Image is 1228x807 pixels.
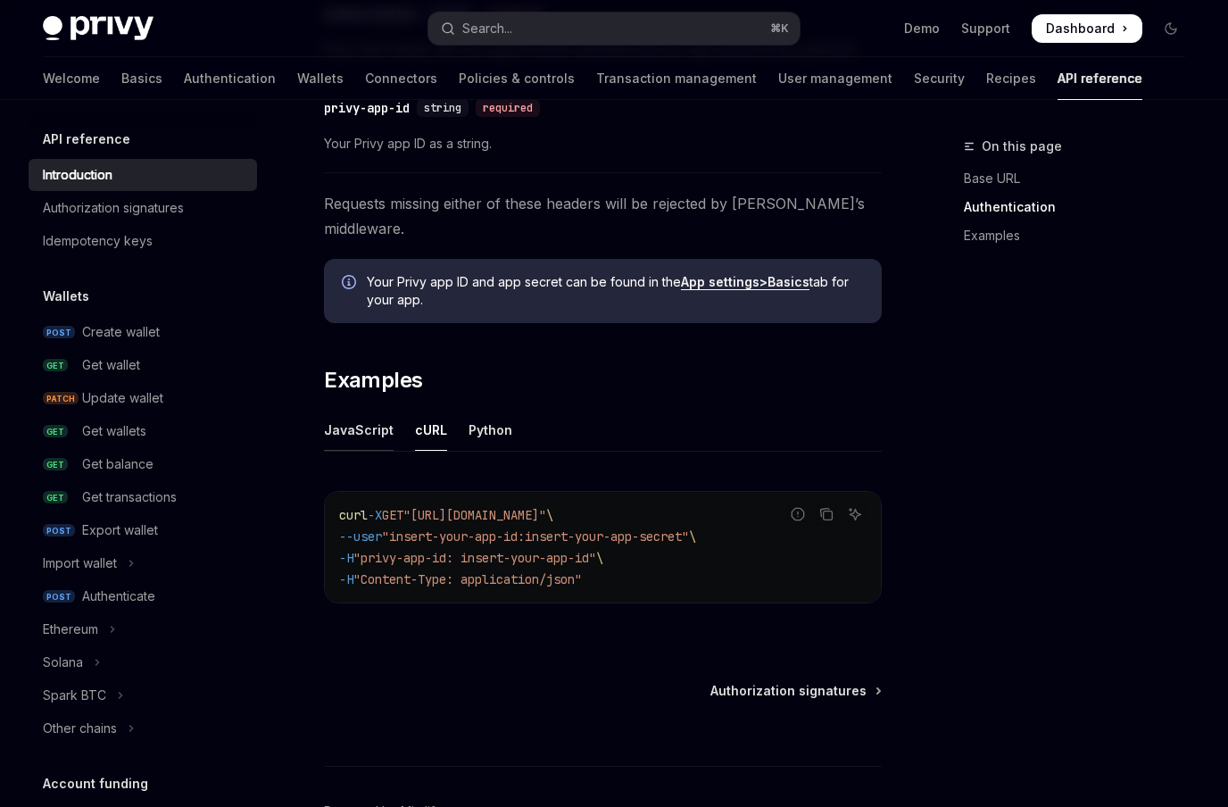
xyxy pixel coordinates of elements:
[29,225,257,257] a: Idempotency keys
[82,487,177,508] div: Get transactions
[770,21,789,36] span: ⌘ K
[767,274,809,289] strong: Basics
[365,57,437,100] a: Connectors
[982,136,1062,157] span: On this page
[815,503,838,526] button: Copy the contents from the code block
[964,221,1199,250] a: Examples
[82,520,158,541] div: Export wallet
[43,619,98,640] div: Ethereum
[43,425,68,438] span: GET
[43,773,148,795] h5: Account funding
[476,99,540,117] div: required
[353,571,582,587] span: "Content-Type: application/json"
[43,197,184,219] div: Authorization signatures
[342,275,360,293] svg: Info
[29,547,257,579] button: Toggle Import wallet section
[29,481,257,513] a: GETGet transactions
[43,458,68,471] span: GET
[29,159,257,191] a: Introduction
[82,453,153,475] div: Get balance
[29,613,257,645] button: Toggle Ethereum section
[82,420,146,442] div: Get wallets
[428,12,800,45] button: Open search
[29,382,257,414] a: PATCHUpdate wallet
[29,448,257,480] a: GETGet balance
[339,550,353,566] span: -H
[778,57,892,100] a: User management
[29,316,257,348] a: POSTCreate wallet
[382,507,403,523] span: GET
[43,491,68,504] span: GET
[424,101,461,115] span: string
[324,191,882,241] span: Requests missing either of these headers will be rejected by [PERSON_NAME]’s middleware.
[297,57,344,100] a: Wallets
[462,18,512,39] div: Search...
[29,192,257,224] a: Authorization signatures
[43,590,75,603] span: POST
[843,503,867,526] button: Ask AI
[339,571,353,587] span: -H
[43,652,83,673] div: Solana
[43,553,117,574] div: Import wallet
[1032,14,1142,43] a: Dashboard
[29,580,257,612] a: POSTAuthenticate
[29,646,257,678] button: Toggle Solana section
[415,409,447,451] div: cURL
[324,99,410,117] div: privy-app-id
[82,321,160,343] div: Create wallet
[904,20,940,37] a: Demo
[961,20,1010,37] a: Support
[43,16,153,41] img: dark logo
[43,718,117,739] div: Other chains
[469,409,512,451] div: Python
[43,286,89,307] h5: Wallets
[29,679,257,711] button: Toggle Spark BTC section
[121,57,162,100] a: Basics
[43,129,130,150] h5: API reference
[324,409,394,451] div: JavaScript
[43,57,100,100] a: Welcome
[914,57,965,100] a: Security
[82,586,155,607] div: Authenticate
[324,133,882,154] span: Your Privy app ID as a string.
[43,685,106,706] div: Spark BTC
[368,507,382,523] span: -X
[459,57,575,100] a: Policies & controls
[29,349,257,381] a: GETGet wallet
[1046,20,1115,37] span: Dashboard
[43,230,153,252] div: Idempotency keys
[82,354,140,376] div: Get wallet
[339,528,382,545] span: --user
[403,507,546,523] span: "[URL][DOMAIN_NAME]"
[681,274,809,290] a: App settings>Basics
[964,164,1199,193] a: Base URL
[786,503,809,526] button: Report incorrect code
[367,273,864,309] span: Your Privy app ID and app secret can be found in the tab for your app.
[43,392,79,405] span: PATCH
[184,57,276,100] a: Authentication
[324,366,422,395] span: Examples
[29,415,257,447] a: GETGet wallets
[43,164,112,186] div: Introduction
[689,528,696,545] span: \
[1157,14,1185,43] button: Toggle dark mode
[82,387,163,409] div: Update wallet
[1058,57,1142,100] a: API reference
[710,682,867,700] span: Authorization signatures
[710,682,880,700] a: Authorization signatures
[353,550,596,566] span: "privy-app-id: insert-your-app-id"
[964,193,1199,221] a: Authentication
[29,712,257,745] button: Toggle Other chains section
[596,57,757,100] a: Transaction management
[681,274,759,289] strong: App settings
[43,326,75,339] span: POST
[29,514,257,546] a: POSTExport wallet
[339,507,368,523] span: curl
[546,507,553,523] span: \
[596,550,603,566] span: \
[986,57,1036,100] a: Recipes
[382,528,689,545] span: "insert-your-app-id:insert-your-app-secret"
[43,524,75,537] span: POST
[43,359,68,372] span: GET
